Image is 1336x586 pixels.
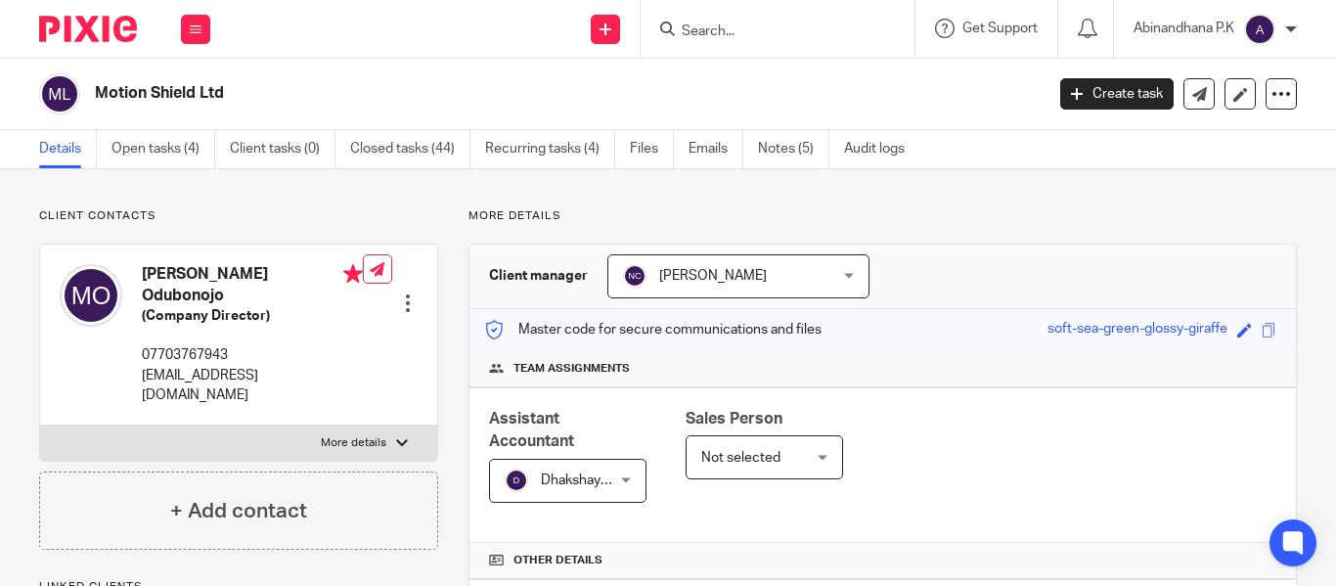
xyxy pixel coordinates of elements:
[541,473,622,487] span: Dhakshaya M
[659,269,767,283] span: [PERSON_NAME]
[485,130,615,168] a: Recurring tasks (4)
[844,130,919,168] a: Audit logs
[513,553,602,568] span: Other details
[321,435,386,451] p: More details
[1244,14,1275,45] img: svg%3E
[630,130,674,168] a: Files
[468,208,1297,224] p: More details
[39,16,137,42] img: Pixie
[39,73,80,114] img: svg%3E
[680,23,856,41] input: Search
[142,264,363,306] h4: [PERSON_NAME] Odubonojo
[230,130,335,168] a: Client tasks (0)
[505,469,528,492] img: svg%3E
[489,411,574,449] span: Assistant Accountant
[39,208,438,224] p: Client contacts
[142,366,363,406] p: [EMAIL_ADDRESS][DOMAIN_NAME]
[142,306,363,326] h5: (Company Director)
[1060,78,1174,110] a: Create task
[170,496,307,526] h4: + Add contact
[111,130,215,168] a: Open tasks (4)
[689,130,743,168] a: Emails
[513,361,630,377] span: Team assignments
[758,130,829,168] a: Notes (5)
[343,264,363,284] i: Primary
[39,130,97,168] a: Details
[484,320,822,339] p: Master code for secure communications and files
[686,411,782,427] span: Sales Person
[623,264,646,288] img: svg%3E
[1047,319,1227,341] div: soft-sea-green-glossy-giraffe
[60,264,122,327] img: svg%3E
[95,83,844,104] h2: Motion Shield Ltd
[489,266,588,286] h3: Client manager
[701,451,780,465] span: Not selected
[142,345,363,365] p: 07703767943
[350,130,470,168] a: Closed tasks (44)
[962,22,1038,35] span: Get Support
[1134,19,1234,38] p: Abinandhana P.K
